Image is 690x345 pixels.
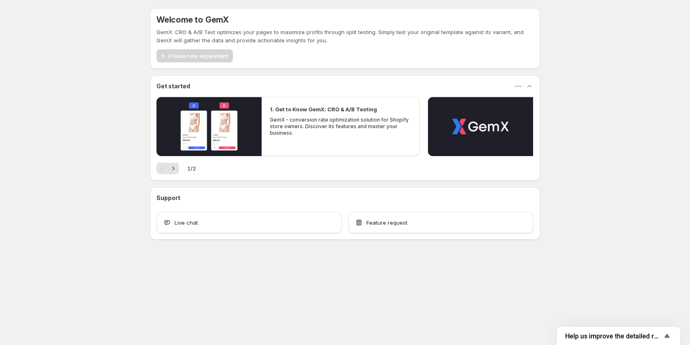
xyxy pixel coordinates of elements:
nav: Pagination [156,163,179,174]
button: Play video [156,97,262,156]
button: Play video [428,97,533,156]
p: GemX: CRO & A/B Test optimizes your pages to maximize profits through split testing. Simply test ... [156,28,534,44]
h5: Welcome to GemX [156,15,229,25]
span: Feature request [366,218,407,227]
span: 1 / 2 [187,164,196,172]
h3: Get started [156,82,190,90]
button: Show survey - Help us improve the detailed report for A/B campaigns [565,331,672,341]
span: Help us improve the detailed report for A/B campaigns [565,332,662,340]
h3: Support [156,194,180,202]
span: Live chat [175,218,198,227]
button: Next [168,163,179,174]
h2: 1. Get to Know GemX: CRO & A/B Testing [270,105,377,113]
p: GemX - conversion rate optimization solution for Shopify store owners. Discover its features and ... [270,117,411,136]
